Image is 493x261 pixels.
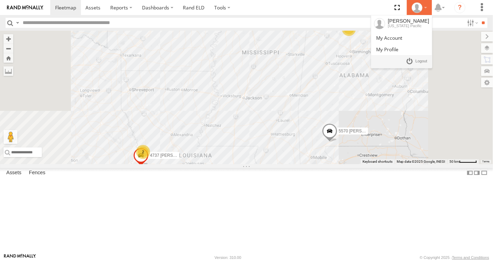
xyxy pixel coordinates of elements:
[150,153,195,158] span: 4737 [PERSON_NAME]
[338,129,383,133] span: 5570 [PERSON_NAME]
[464,18,479,28] label: Search Filter Options
[3,34,13,44] button: Zoom in
[3,66,13,76] label: Measure
[215,255,241,260] div: Version: 310.00
[420,255,489,260] div: © Copyright 2025 -
[15,18,20,28] label: Search Query
[409,2,429,13] div: Scott Ambler
[363,159,393,164] button: Keyboard shortcuts
[388,24,429,28] div: [US_STATE] Pacific
[388,18,429,24] div: [PERSON_NAME]
[342,22,356,36] div: 2
[454,2,465,13] i: ?
[3,168,25,178] label: Assets
[466,168,473,178] label: Dock Summary Table to the Left
[3,53,13,63] button: Zoom Home
[473,168,480,178] label: Dock Summary Table to the Right
[25,168,49,178] label: Fences
[447,159,479,164] button: Map Scale: 50 km per 47 pixels
[7,5,43,10] img: rand-logo.svg
[397,160,445,163] span: Map data ©2025 Google, INEGI
[481,78,493,87] label: Map Settings
[4,254,36,261] a: Visit our Website
[3,44,13,53] button: Zoom out
[481,168,488,178] label: Hide Summary Table
[136,145,150,159] div: 2
[483,160,490,163] a: Terms (opens in new tab)
[3,130,17,144] button: Drag Pegman onto the map to open Street View
[449,160,459,163] span: 50 km
[452,255,489,260] a: Terms and Conditions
